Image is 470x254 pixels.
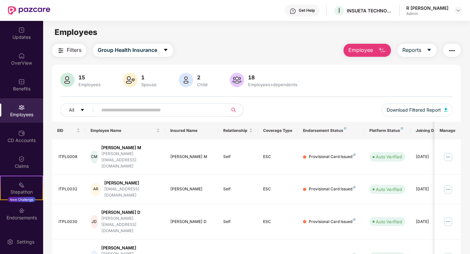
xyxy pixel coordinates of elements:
img: svg+xml;base64,PHN2ZyBpZD0iVXBkYXRlZCIgeG1sbnM9Imh0dHA6Ly93d3cudzMub3JnLzIwMDAvc3ZnIiB3aWR0aD0iMj... [18,27,25,33]
img: svg+xml;base64,PHN2ZyBpZD0iU2V0dGluZy0yMHgyMCIgeG1sbnM9Imh0dHA6Ly93d3cudzMub3JnLzIwMDAvc3ZnIiB3aW... [7,239,13,245]
div: Spouse [140,82,158,87]
div: 2 [196,74,209,81]
img: svg+xml;base64,PHN2ZyB4bWxucz0iaHR0cDovL3d3dy53My5vcmcvMjAwMC9zdmciIHhtbG5zOnhsaW5rPSJodHRwOi8vd3... [179,73,193,87]
div: INSUETA TECHNOLOGIES PRIVATE LIMITED [347,8,393,14]
div: [PERSON_NAME][EMAIL_ADDRESS][DOMAIN_NAME] [101,215,159,234]
img: svg+xml;base64,PHN2ZyBpZD0iSG9tZSIgeG1sbnM9Imh0dHA6Ly93d3cudzMub3JnLzIwMDAvc3ZnIiB3aWR0aD0iMjAiIG... [18,53,25,59]
div: Platform Status [369,128,405,133]
div: ITPL0008 [59,154,80,160]
img: svg+xml;base64,PHN2ZyB4bWxucz0iaHR0cDovL3d3dy53My5vcmcvMjAwMC9zdmciIHhtbG5zOnhsaW5rPSJodHRwOi8vd3... [123,73,137,87]
th: Coverage Type [258,122,298,139]
img: New Pazcare Logo [8,6,50,15]
button: Download Filtered Report [381,103,453,117]
div: [PERSON_NAME] D [170,219,213,225]
div: [PERSON_NAME] [104,180,159,186]
div: Endorsement Status [303,128,359,133]
div: Provisional Card Issued [309,219,356,225]
img: manageButton [443,152,453,162]
img: svg+xml;base64,PHN2ZyBpZD0iRHJvcGRvd24tMzJ4MzIiIHhtbG5zPSJodHRwOi8vd3d3LnczLm9yZy8yMDAwL3N2ZyIgd2... [456,8,461,13]
div: Self [223,219,253,225]
button: Group Health Insurancecaret-down [93,44,173,57]
span: Employee Name [91,128,155,133]
div: AR [91,183,101,196]
div: [DATE] [416,186,445,192]
div: ESC [263,219,293,225]
div: [PERSON_NAME] [101,245,159,251]
div: Employees [77,82,102,87]
span: caret-down [80,108,85,113]
div: Self [223,154,253,160]
img: svg+xml;base64,PHN2ZyB4bWxucz0iaHR0cDovL3d3dy53My5vcmcvMjAwMC9zdmciIHhtbG5zOnhsaW5rPSJodHRwOi8vd3... [378,47,386,55]
div: Get Help [299,8,315,13]
img: svg+xml;base64,PHN2ZyB4bWxucz0iaHR0cDovL3d3dy53My5vcmcvMjAwMC9zdmciIHhtbG5zOnhsaW5rPSJodHRwOi8vd3... [60,73,75,87]
img: svg+xml;base64,PHN2ZyB4bWxucz0iaHR0cDovL3d3dy53My5vcmcvMjAwMC9zdmciIHdpZHRoPSI4IiBoZWlnaHQ9IjgiIH... [353,153,356,156]
div: [PERSON_NAME] M [101,145,159,151]
div: Provisional Card Issued [309,186,356,192]
div: Auto Verified [376,153,402,160]
div: 18 [247,74,299,81]
img: svg+xml;base64,PHN2ZyBpZD0iQ2xhaW0iIHhtbG5zPSJodHRwOi8vd3d3LnczLm9yZy8yMDAwL3N2ZyIgd2lkdGg9IjIwIi... [18,156,25,162]
div: Admin [406,11,448,16]
div: Child [196,82,209,87]
div: 1 [140,74,158,81]
th: EID [52,122,85,139]
div: CM [91,151,98,164]
div: [PERSON_NAME] D [101,209,159,215]
div: Stepathon [1,189,42,195]
div: Settings [15,239,36,245]
div: ESC [263,186,293,192]
img: svg+xml;base64,PHN2ZyBpZD0iQmVuZWZpdHMiIHhtbG5zPSJodHRwOi8vd3d3LnczLm9yZy8yMDAwL3N2ZyIgd2lkdGg9Ij... [18,78,25,85]
img: svg+xml;base64,PHN2ZyB4bWxucz0iaHR0cDovL3d3dy53My5vcmcvMjAwMC9zdmciIHhtbG5zOnhsaW5rPSJodHRwOi8vd3... [444,108,447,112]
span: Reports [402,46,421,54]
span: Relationship [223,128,248,133]
span: EID [57,128,75,133]
div: [PERSON_NAME] M [170,154,213,160]
img: svg+xml;base64,PHN2ZyBpZD0iQ0RfQWNjb3VudHMiIGRhdGEtbmFtZT0iQ0QgQWNjb3VudHMiIHhtbG5zPSJodHRwOi8vd3... [18,130,25,136]
span: caret-down [163,47,168,53]
div: 15 [77,74,102,81]
th: Relationship [218,122,258,139]
button: Allcaret-down [60,103,100,117]
div: Auto Verified [376,186,402,193]
img: svg+xml;base64,PHN2ZyB4bWxucz0iaHR0cDovL3d3dy53My5vcmcvMjAwMC9zdmciIHdpZHRoPSIyMSIgaGVpZ2h0PSIyMC... [18,182,25,188]
div: ITPL0032 [59,186,80,192]
span: Employee [348,46,373,54]
div: Provisional Card Issued [309,154,356,160]
img: manageButton [443,184,453,195]
div: [PERSON_NAME] [170,186,213,192]
div: New Challenge [8,197,35,202]
img: svg+xml;base64,PHN2ZyB4bWxucz0iaHR0cDovL3d3dy53My5vcmcvMjAwMC9zdmciIHdpZHRoPSIyNCIgaGVpZ2h0PSIyNC... [448,47,456,55]
span: Group Health Insurance [98,46,157,54]
img: svg+xml;base64,PHN2ZyB4bWxucz0iaHR0cDovL3d3dy53My5vcmcvMjAwMC9zdmciIHdpZHRoPSIyNCIgaGVpZ2h0PSIyNC... [57,47,65,55]
img: svg+xml;base64,PHN2ZyB4bWxucz0iaHR0cDovL3d3dy53My5vcmcvMjAwMC9zdmciIHdpZHRoPSI4IiBoZWlnaHQ9IjgiIH... [353,218,356,221]
div: R [PERSON_NAME] [406,5,448,11]
th: Employee Name [85,122,165,139]
div: [DATE] [416,154,445,160]
button: search [227,103,243,117]
span: Filters [67,46,81,54]
img: svg+xml;base64,PHN2ZyBpZD0iSGVscC0zMngzMiIgeG1sbnM9Imh0dHA6Ly93d3cudzMub3JnLzIwMDAvc3ZnIiB3aWR0aD... [290,8,296,14]
div: JD [91,215,98,228]
div: Self [223,186,253,192]
button: Reportscaret-down [397,44,437,57]
img: svg+xml;base64,PHN2ZyB4bWxucz0iaHR0cDovL3d3dy53My5vcmcvMjAwMC9zdmciIHhtbG5zOnhsaW5rPSJodHRwOi8vd3... [230,73,244,87]
span: caret-down [427,47,432,53]
th: Joining Date [411,122,450,139]
img: svg+xml;base64,PHN2ZyB4bWxucz0iaHR0cDovL3d3dy53My5vcmcvMjAwMC9zdmciIHdpZHRoPSI4IiBoZWlnaHQ9IjgiIH... [353,186,356,188]
th: Manage [434,122,461,139]
span: I [338,7,340,14]
div: [DATE] [416,219,445,225]
img: svg+xml;base64,PHN2ZyB4bWxucz0iaHR0cDovL3d3dy53My5vcmcvMjAwMC9zdmciIHdpZHRoPSI4IiBoZWlnaHQ9IjgiIH... [401,127,403,130]
span: search [227,107,240,113]
span: All [69,106,74,114]
div: [EMAIL_ADDRESS][DOMAIN_NAME] [104,186,159,198]
img: svg+xml;base64,PHN2ZyB4bWxucz0iaHR0cDovL3d3dy53My5vcmcvMjAwMC9zdmciIHdpZHRoPSI4IiBoZWlnaHQ9IjgiIH... [344,127,346,130]
span: Download Filtered Report [387,106,441,114]
th: Insured Name [165,122,218,139]
div: [PERSON_NAME][EMAIL_ADDRESS][DOMAIN_NAME] [101,151,159,169]
img: svg+xml;base64,PHN2ZyBpZD0iRW1wbG95ZWVzIiB4bWxucz0iaHR0cDovL3d3dy53My5vcmcvMjAwMC9zdmciIHdpZHRoPS... [18,104,25,111]
div: ESC [263,154,293,160]
img: manageButton [443,216,453,227]
button: Employee [344,44,391,57]
div: Employees+dependents [247,82,299,87]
